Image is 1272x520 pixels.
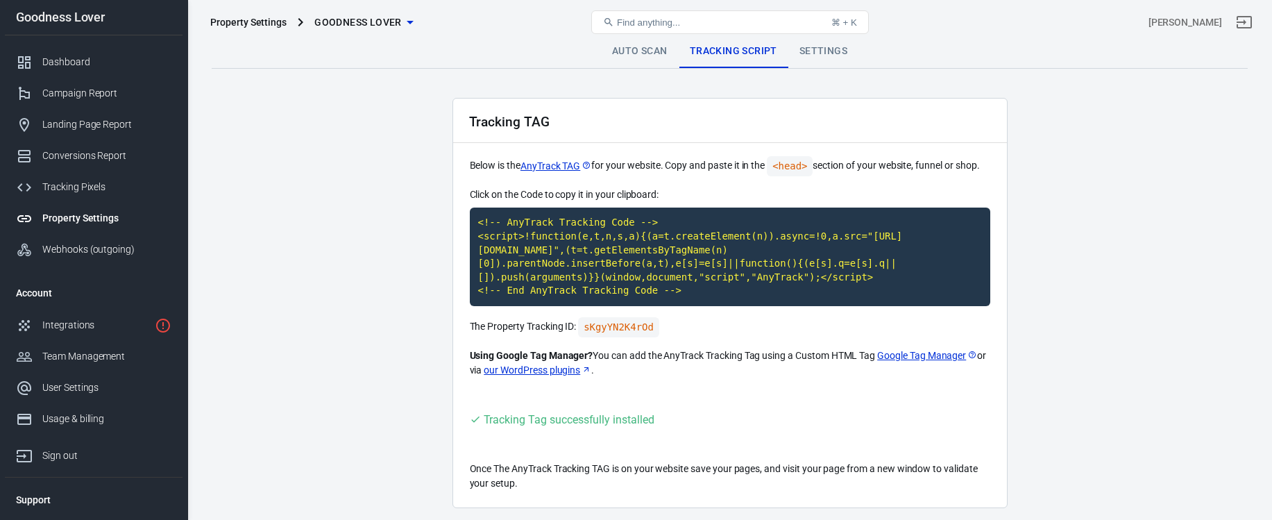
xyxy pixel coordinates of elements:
[42,86,171,101] div: Campaign Report
[42,149,171,163] div: Conversions Report
[470,462,990,491] p: Once The AnyTrack Tracking TAG is on your website save your pages, and visit your page from a new...
[5,47,183,78] a: Dashboard
[484,363,591,378] a: our WordPress plugins
[5,341,183,372] a: Team Management
[42,242,171,257] div: Webhooks (outgoing)
[5,234,183,265] a: Webhooks (outgoing)
[5,203,183,234] a: Property Settings
[5,435,183,471] a: Sign out
[42,318,149,333] div: Integrations
[5,403,183,435] a: Usage & billing
[42,211,171,226] div: Property Settings
[1228,6,1261,39] a: Sign out
[5,310,183,341] a: Integrations
[767,156,813,176] code: <head>
[679,35,788,68] a: Tracking Script
[5,11,183,24] div: Goodness Lover
[42,448,171,463] div: Sign out
[155,317,171,334] svg: 1 networks not verified yet
[5,483,183,517] li: Support
[42,380,171,395] div: User Settings
[470,411,654,428] div: Visit your website to trigger the Tracking Tag and validate your setup.
[42,349,171,364] div: Team Management
[470,156,990,176] p: Below is the for your website. Copy and paste it in the section of your website, funnel or shop.
[470,317,990,337] p: The Property Tracking ID:
[5,140,183,171] a: Conversions Report
[470,350,593,361] strong: Using Google Tag Manager?
[5,78,183,109] a: Campaign Report
[1225,452,1258,485] iframe: Intercom live chat
[5,372,183,403] a: User Settings
[309,10,418,35] button: Goodness Lover
[470,208,990,306] code: Click to copy
[591,10,869,34] button: Find anything...⌘ + K
[42,180,171,194] div: Tracking Pixels
[42,117,171,132] div: Landing Page Report
[5,171,183,203] a: Tracking Pixels
[5,276,183,310] li: Account
[617,17,680,28] span: Find anything...
[484,411,654,428] div: Tracking Tag successfully installed
[314,14,402,31] span: Goodness Lover
[520,159,591,174] a: AnyTrack TAG
[831,17,857,28] div: ⌘ + K
[1148,15,1222,30] div: Account id: m2kaqM7f
[469,115,550,129] h2: Tracking TAG
[470,187,990,202] p: Click on the Code to copy it in your clipboard:
[578,317,659,337] code: Click to copy
[42,55,171,69] div: Dashboard
[601,35,679,68] a: Auto Scan
[5,109,183,140] a: Landing Page Report
[877,349,977,363] a: Google Tag Manager
[210,15,287,29] div: Property Settings
[42,412,171,426] div: Usage & billing
[788,35,858,68] a: Settings
[470,349,990,378] p: You can add the AnyTrack Tracking Tag using a Custom HTML Tag or via .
